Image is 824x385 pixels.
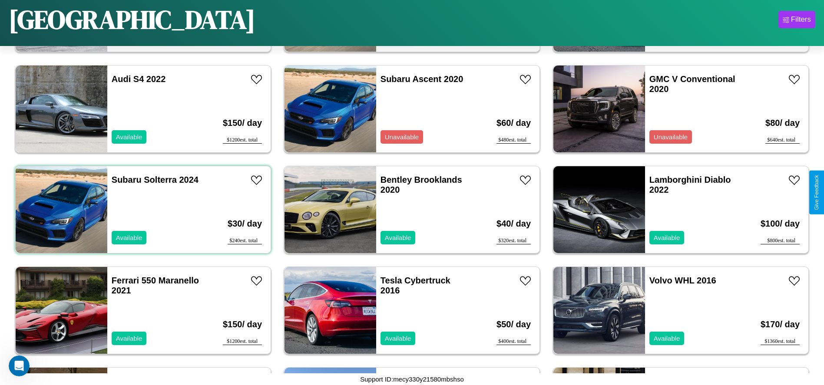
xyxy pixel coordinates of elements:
a: GMC V Conventional 2020 [649,74,735,94]
h3: $ 60 / day [496,109,531,137]
a: Tesla Cybertruck 2016 [381,276,450,295]
h1: [GEOGRAPHIC_DATA] [9,2,255,37]
p: Unavailable [385,131,419,143]
iframe: Intercom live chat [9,355,30,376]
div: Give Feedback [814,175,820,210]
button: Filters [778,11,815,28]
div: Filters [791,15,811,24]
h3: $ 100 / day [761,210,800,237]
div: $ 400 est. total [496,338,531,345]
div: $ 1200 est. total [223,338,262,345]
div: $ 800 est. total [761,237,800,244]
a: Ferrari 550 Maranello 2021 [112,276,199,295]
p: Available [654,232,680,244]
p: Unavailable [654,131,688,143]
div: $ 1200 est. total [223,137,262,144]
div: $ 1360 est. total [761,338,800,345]
p: Available [116,131,142,143]
p: Available [654,332,680,344]
p: Support ID: mecy330y21580mbshso [360,373,463,385]
a: Lamborghini Diablo 2022 [649,175,731,194]
h3: $ 50 / day [496,311,531,338]
div: $ 240 est. total [228,237,262,244]
a: Subaru Solterra 2024 [112,175,199,184]
div: $ 480 est. total [496,137,531,144]
p: Available [385,232,411,244]
div: $ 640 est. total [765,137,800,144]
a: Subaru Ascent 2020 [381,74,463,84]
h3: $ 80 / day [765,109,800,137]
p: Available [116,232,142,244]
div: $ 320 est. total [496,237,531,244]
h3: $ 30 / day [228,210,262,237]
a: Bentley Brooklands 2020 [381,175,462,194]
p: Available [116,332,142,344]
a: Volvo WHL 2016 [649,276,716,285]
h3: $ 170 / day [761,311,800,338]
p: Available [385,332,411,344]
h3: $ 40 / day [496,210,531,237]
h3: $ 150 / day [223,311,262,338]
h3: $ 150 / day [223,109,262,137]
a: Audi S4 2022 [112,74,166,84]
